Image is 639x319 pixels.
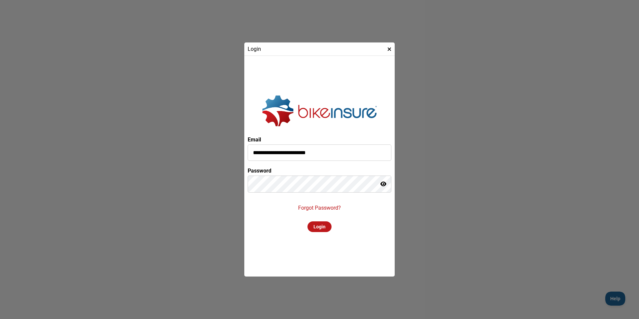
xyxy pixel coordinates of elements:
[298,205,341,211] p: Forgot Password?
[244,42,395,56] div: Login
[248,168,271,174] label: Password
[307,221,332,232] div: Login
[378,149,386,157] keeper-lock: Open Keeper Popup
[248,136,261,143] label: Email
